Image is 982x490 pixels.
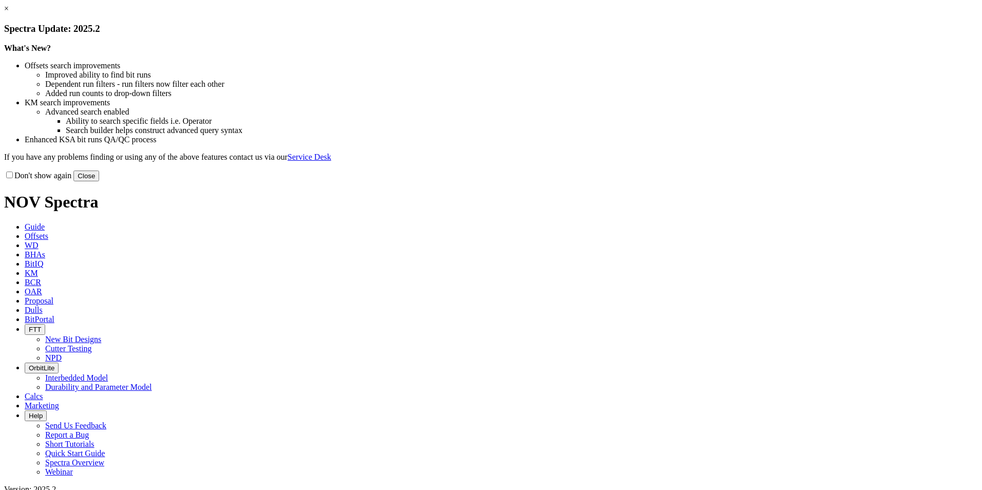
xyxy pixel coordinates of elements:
li: Added run counts to drop-down filters [45,89,978,98]
a: New Bit Designs [45,335,101,344]
strong: What's New? [4,44,51,52]
p: If you have any problems finding or using any of the above features contact us via our [4,153,978,162]
span: Marketing [25,401,59,410]
li: Dependent run filters - run filters now filter each other [45,80,978,89]
li: Offsets search improvements [25,61,978,70]
a: NPD [45,353,62,362]
a: × [4,4,9,13]
a: Durability and Parameter Model [45,383,152,391]
a: Service Desk [288,153,331,161]
h1: NOV Spectra [4,193,978,212]
span: OrbitLite [29,364,54,372]
a: Short Tutorials [45,440,95,448]
li: Enhanced KSA bit runs QA/QC process [25,135,978,144]
span: OAR [25,287,42,296]
span: FTT [29,326,41,333]
input: Don't show again [6,172,13,178]
a: Quick Start Guide [45,449,105,458]
label: Don't show again [4,171,71,180]
h3: Spectra Update: 2025.2 [4,23,978,34]
span: KM [25,269,38,277]
a: Spectra Overview [45,458,104,467]
span: Offsets [25,232,48,240]
li: Advanced search enabled [45,107,978,117]
li: Ability to search specific fields i.e. Operator [66,117,978,126]
span: WD [25,241,39,250]
a: Cutter Testing [45,344,92,353]
a: Report a Bug [45,430,89,439]
span: Dulls [25,306,43,314]
a: Webinar [45,467,73,476]
span: Proposal [25,296,53,305]
span: BHAs [25,250,45,259]
a: Interbedded Model [45,373,108,382]
span: Calcs [25,392,43,401]
li: Improved ability to find bit runs [45,70,978,80]
a: Send Us Feedback [45,421,106,430]
li: KM search improvements [25,98,978,107]
button: Close [73,171,99,181]
span: BitPortal [25,315,54,324]
span: Help [29,412,43,420]
span: BCR [25,278,41,287]
span: Guide [25,222,45,231]
span: BitIQ [25,259,43,268]
li: Search builder helps construct advanced query syntax [66,126,978,135]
